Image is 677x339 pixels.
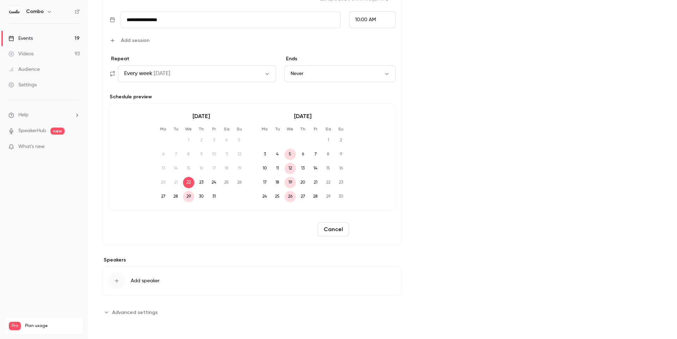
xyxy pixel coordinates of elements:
[158,149,169,160] span: 6
[285,55,396,62] p: Ends
[8,66,40,73] div: Audience
[272,191,283,202] span: 25
[208,163,220,174] span: 17
[234,135,245,146] span: 5
[118,65,276,82] button: Every week[DATE]
[310,191,321,202] span: 28
[234,163,245,174] span: 19
[285,65,396,82] button: Never
[112,309,158,316] span: Advanced settings
[8,50,33,57] div: Videos
[285,149,296,160] span: 5
[297,126,309,132] p: Th
[310,149,321,160] span: 7
[196,135,207,146] span: 2
[221,126,232,132] p: Sa
[221,149,232,160] span: 11
[335,149,347,160] span: 9
[355,17,376,22] span: 10:00 AM
[183,177,194,188] span: 22
[335,163,347,174] span: 16
[259,112,347,121] p: [DATE]
[102,307,402,318] section: Advanced settings
[335,177,347,188] span: 23
[170,126,182,132] p: Tu
[124,69,152,78] span: Every week
[170,177,182,188] span: 21
[285,191,296,202] span: 26
[102,266,402,295] button: Add speaker
[310,126,321,132] p: Fr
[196,177,207,188] span: 23
[25,323,79,329] span: Plan usage
[102,257,402,264] label: Speakers
[208,149,220,160] span: 10
[259,177,270,188] span: 17
[183,163,194,174] span: 15
[208,126,220,132] p: Fr
[335,126,347,132] p: Su
[170,149,182,160] span: 7
[158,112,245,121] p: [DATE]
[285,126,296,132] p: We
[108,93,396,100] label: Schedule preview
[50,128,65,135] span: new
[352,222,396,236] button: Reschedule
[102,307,162,318] button: Advanced settings
[18,111,29,119] span: Help
[158,126,169,132] p: Mo
[9,322,21,330] span: Pro
[121,37,150,44] span: Add session
[221,177,232,188] span: 25
[183,135,194,146] span: 1
[318,222,349,236] button: Cancel
[259,149,270,160] span: 3
[8,35,33,42] div: Events
[18,127,46,135] a: SpeakerHub
[297,149,309,160] span: 6
[158,163,169,174] span: 13
[158,191,169,202] span: 27
[208,191,220,202] span: 31
[234,149,245,160] span: 12
[170,191,182,202] span: 28
[259,163,270,174] span: 10
[259,191,270,202] span: 24
[196,126,207,132] p: Th
[349,11,396,28] div: From
[196,191,207,202] span: 30
[154,69,170,78] span: [DATE]
[208,177,220,188] span: 24
[310,163,321,174] span: 14
[297,177,309,188] span: 20
[8,111,80,119] li: help-dropdown-opener
[183,126,194,132] p: We
[323,191,334,202] span: 29
[9,6,20,17] img: Combo
[297,191,309,202] span: 27
[285,163,296,174] span: 12
[323,149,334,160] span: 8
[335,135,347,146] span: 2
[272,177,283,188] span: 18
[234,126,245,132] p: Su
[272,126,283,132] p: Tu
[221,163,232,174] span: 18
[234,177,245,188] span: 26
[323,177,334,188] span: 22
[18,143,45,150] span: What's new
[323,163,334,174] span: 15
[310,177,321,188] span: 21
[208,135,220,146] span: 3
[272,149,283,160] span: 4
[323,126,334,132] p: Sa
[196,149,207,160] span: 9
[8,81,37,88] div: Settings
[158,177,169,188] span: 20
[272,163,283,174] span: 11
[183,149,194,160] span: 8
[221,135,232,146] span: 4
[110,55,276,62] p: Repeat
[26,8,44,15] h6: Combo
[170,163,182,174] span: 14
